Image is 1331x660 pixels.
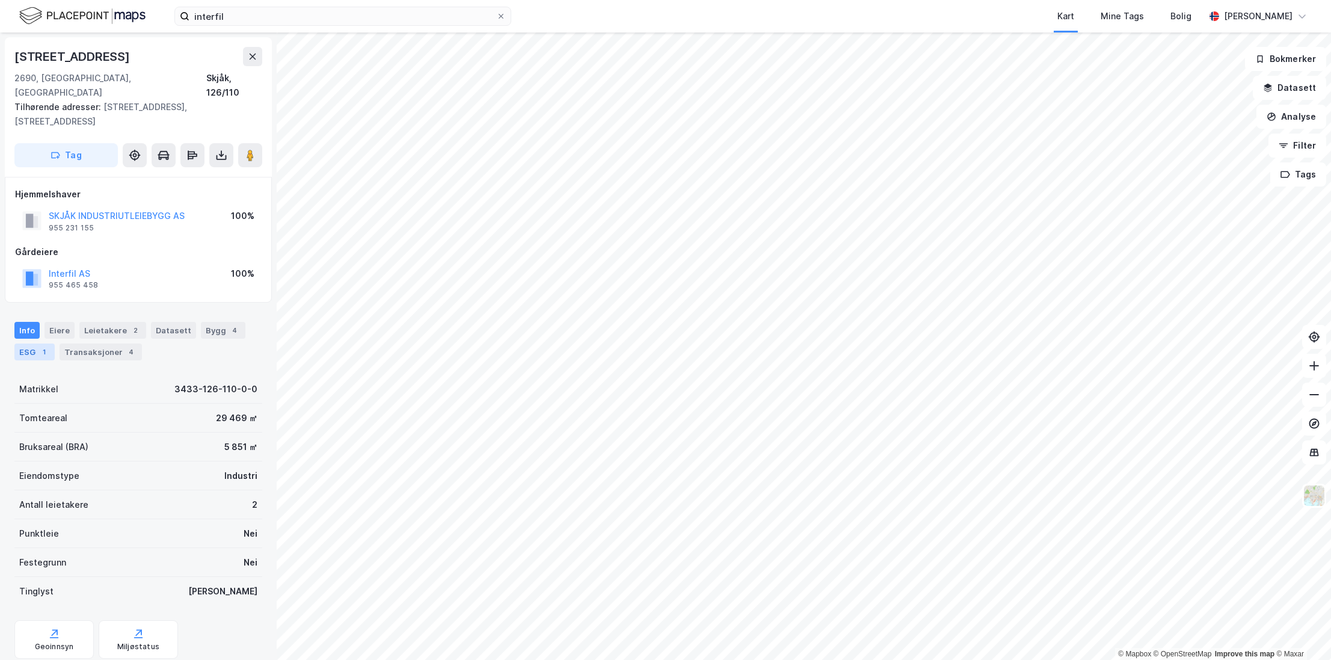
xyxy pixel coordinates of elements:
div: Bruksareal (BRA) [19,440,88,454]
div: Leietakere [79,322,146,339]
button: Filter [1268,134,1326,158]
div: 955 231 155 [49,223,94,233]
div: Tomteareal [19,411,67,425]
div: Tinglyst [19,584,54,599]
div: 100% [231,267,254,281]
div: Eiendomstype [19,469,79,483]
div: 4 [125,346,137,358]
div: 2 [252,498,257,512]
div: Matrikkel [19,382,58,396]
div: 100% [231,209,254,223]
div: [PERSON_NAME] [1224,9,1293,23]
a: Improve this map [1215,650,1274,658]
div: [STREET_ADDRESS], [STREET_ADDRESS] [14,100,253,129]
button: Tag [14,143,118,167]
img: Z [1303,484,1326,507]
div: Festegrunn [19,555,66,570]
a: OpenStreetMap [1154,650,1212,658]
div: 5 851 ㎡ [224,440,257,454]
div: Geoinnsyn [35,642,74,652]
button: Datasett [1253,76,1326,100]
button: Tags [1270,162,1326,187]
div: Punktleie [19,526,59,541]
div: Transaksjoner [60,344,142,360]
button: Analyse [1256,105,1326,129]
div: Gårdeiere [15,245,262,259]
div: 955 465 458 [49,280,98,290]
div: [PERSON_NAME] [188,584,257,599]
div: Nei [244,555,257,570]
div: Industri [224,469,257,483]
div: Kart [1057,9,1074,23]
iframe: Chat Widget [1271,602,1331,660]
div: Hjemmelshaver [15,187,262,202]
a: Mapbox [1118,650,1151,658]
div: 4 [229,324,241,336]
div: Mine Tags [1101,9,1144,23]
div: Skjåk, 126/110 [206,71,262,100]
img: logo.f888ab2527a4732fd821a326f86c7f29.svg [19,5,146,26]
button: Bokmerker [1245,47,1326,71]
div: 2690, [GEOGRAPHIC_DATA], [GEOGRAPHIC_DATA] [14,71,206,100]
div: 2 [129,324,141,336]
div: Nei [244,526,257,541]
div: [STREET_ADDRESS] [14,47,132,66]
div: Info [14,322,40,339]
div: ESG [14,344,55,360]
div: Datasett [151,322,196,339]
input: Søk på adresse, matrikkel, gårdeiere, leietakere eller personer [189,7,496,25]
div: 3433-126-110-0-0 [174,382,257,396]
div: Antall leietakere [19,498,88,512]
div: Bygg [201,322,245,339]
div: Kontrollprogram for chat [1271,602,1331,660]
div: Miljøstatus [117,642,159,652]
span: Tilhørende adresser: [14,102,103,112]
div: Bolig [1170,9,1191,23]
div: Eiere [45,322,75,339]
div: 29 469 ㎡ [216,411,257,425]
div: 1 [38,346,50,358]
